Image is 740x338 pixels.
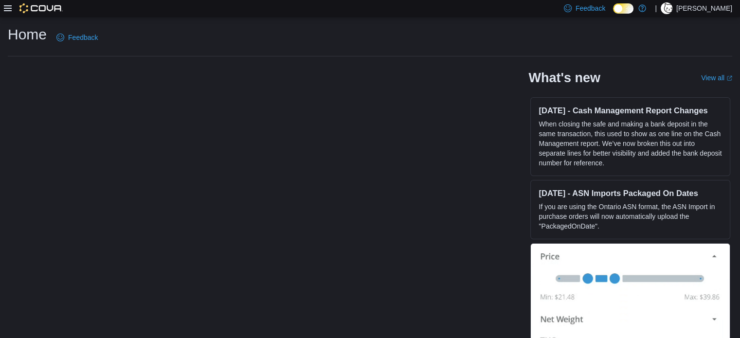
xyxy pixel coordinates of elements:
h1: Home [8,25,47,44]
span: Feedback [68,33,98,42]
div: Taylor Kirk [661,2,672,14]
a: Feedback [53,28,102,47]
h3: [DATE] - ASN Imports Packaged On Dates [539,188,722,198]
input: Dark Mode [613,3,633,14]
h2: What's new [528,70,600,86]
h3: [DATE] - Cash Management Report Changes [539,106,722,115]
svg: External link [726,75,732,81]
span: Feedback [576,3,605,13]
p: If you are using the Ontario ASN format, the ASN Import in purchase orders will now automatically... [539,202,722,231]
p: [PERSON_NAME] [676,2,732,14]
p: When closing the safe and making a bank deposit in the same transaction, this used to show as one... [539,119,722,168]
img: Cova [19,3,63,13]
a: View allExternal link [701,74,732,82]
p: | [655,2,657,14]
